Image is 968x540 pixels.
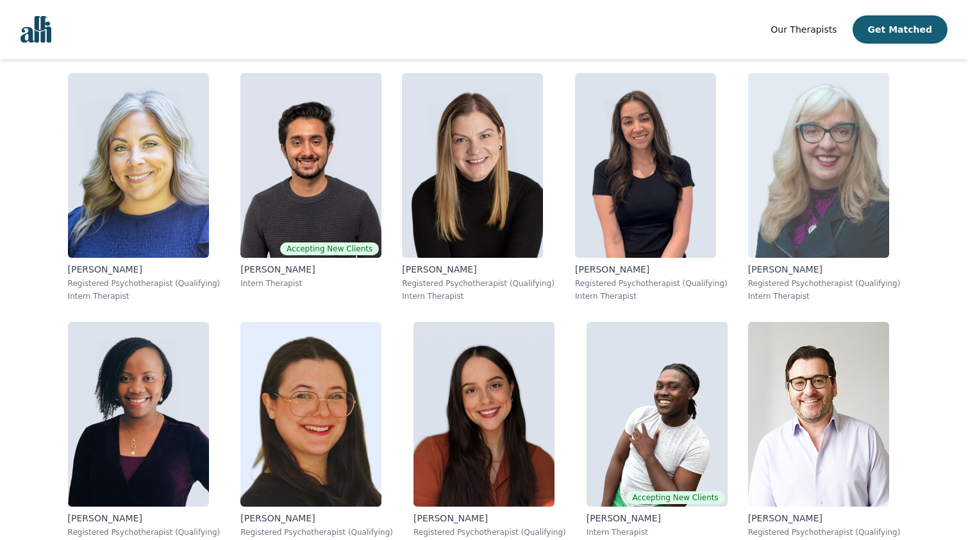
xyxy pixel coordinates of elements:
p: Registered Psychotherapist (Qualifying) [748,278,901,289]
img: Kate_Gibson [402,73,543,258]
img: Melanie_Bennett [748,73,889,258]
p: Intern Therapist [402,291,555,301]
img: Anthony_Kusi [587,322,728,507]
img: Adefunke E._Adebowale [68,322,209,507]
span: Accepting New Clients [626,491,724,504]
p: Registered Psychotherapist (Qualifying) [748,527,901,537]
p: [PERSON_NAME] [587,512,728,525]
p: [PERSON_NAME] [748,512,901,525]
img: Laura_Grohovac [413,322,555,507]
p: Registered Psychotherapist (Qualifying) [413,527,566,537]
p: Intern Therapist [575,291,728,301]
p: Intern Therapist [240,278,381,289]
img: alli logo [21,16,51,43]
p: Registered Psychotherapist (Qualifying) [575,278,728,289]
a: Tamara_Orlando[PERSON_NAME]Registered Psychotherapist (Qualifying)Intern Therapist [565,63,738,312]
img: Brian_Danson [748,322,889,507]
p: Intern Therapist [748,291,901,301]
button: Get Matched [853,15,947,44]
a: Kate_Gibson[PERSON_NAME]Registered Psychotherapist (Qualifying)Intern Therapist [392,63,565,312]
p: Registered Psychotherapist (Qualifying) [402,278,555,289]
p: [PERSON_NAME] [240,512,393,525]
p: [PERSON_NAME] [413,512,566,525]
img: Tamara_Orlando [575,73,716,258]
p: [PERSON_NAME] [575,263,728,276]
a: Melissa_Klassen[PERSON_NAME]Registered Psychotherapist (Qualifying)Intern Therapist [58,63,231,312]
a: Melanie_Bennett[PERSON_NAME]Registered Psychotherapist (Qualifying)Intern Therapist [738,63,911,312]
p: [PERSON_NAME] [402,263,555,276]
p: [PERSON_NAME] [240,263,381,276]
img: Sarah_Wild [240,322,381,507]
p: Registered Psychotherapist (Qualifying) [68,527,221,537]
p: Registered Psychotherapist (Qualifying) [68,278,221,289]
p: Intern Therapist [68,291,221,301]
span: Our Therapists [771,24,837,35]
p: [PERSON_NAME] [68,263,221,276]
p: [PERSON_NAME] [68,512,221,525]
span: Accepting New Clients [280,242,379,255]
p: [PERSON_NAME] [748,263,901,276]
a: Our Therapists [771,22,837,37]
p: Registered Psychotherapist (Qualifying) [240,527,393,537]
p: Intern Therapist [587,527,728,537]
img: Melissa_Klassen [68,73,209,258]
img: Daniel_Mendes [240,73,381,258]
a: Daniel_MendesAccepting New Clients[PERSON_NAME]Intern Therapist [230,63,392,312]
